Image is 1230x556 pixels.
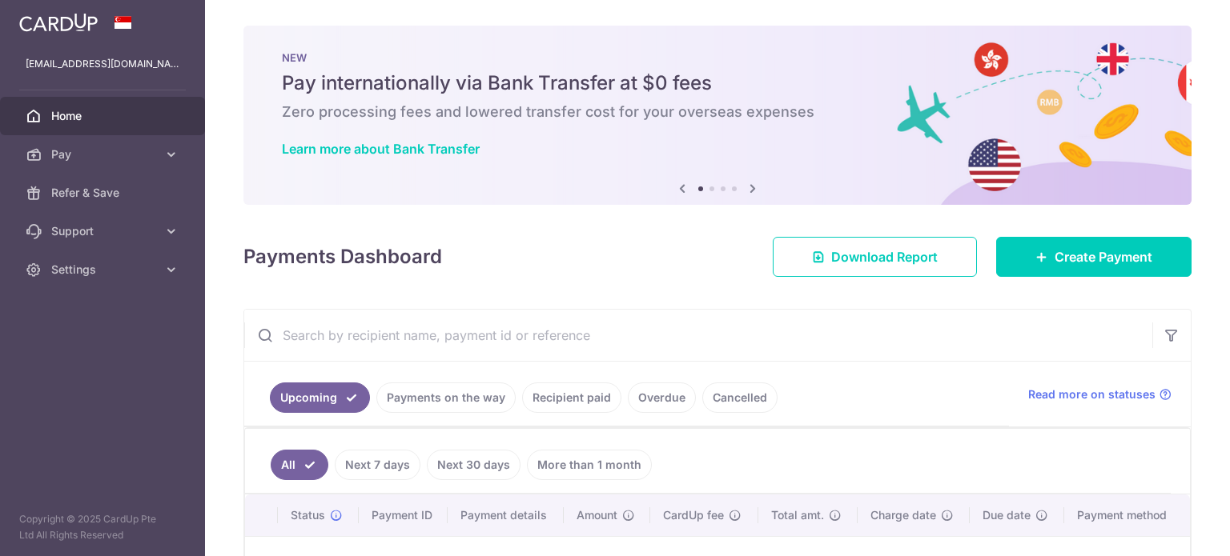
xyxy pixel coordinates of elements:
h5: Pay internationally via Bank Transfer at $0 fees [282,70,1153,96]
span: Home [51,108,157,124]
a: Payments on the way [376,382,516,413]
span: Create Payment [1055,247,1152,266]
a: Overdue [628,382,696,413]
span: Charge date [870,507,936,523]
a: More than 1 month [527,450,652,480]
span: Pay [51,146,157,162]
span: Amount [577,507,617,523]
span: Support [51,223,157,239]
span: Settings [51,262,157,278]
input: Search by recipient name, payment id or reference [244,310,1152,361]
img: CardUp [19,13,98,32]
th: Payment method [1064,494,1190,536]
a: Cancelled [702,382,778,413]
img: Bank transfer banner [243,26,1192,205]
th: Payment ID [359,494,448,536]
a: Next 7 days [335,450,420,480]
span: Due date [983,507,1031,523]
span: Download Report [831,247,938,266]
span: Total amt. [771,507,824,523]
a: Next 30 days [427,450,521,480]
a: Learn more about Bank Transfer [282,141,480,157]
span: CardUp fee [663,507,724,523]
h4: Payments Dashboard [243,242,442,271]
span: Refer & Save [51,185,157,201]
p: [EMAIL_ADDRESS][DOMAIN_NAME] [26,56,179,72]
a: Upcoming [270,382,370,413]
h6: Zero processing fees and lowered transfer cost for your overseas expenses [282,102,1153,122]
a: Read more on statuses [1028,386,1172,402]
a: Create Payment [996,237,1192,277]
a: Download Report [773,237,977,277]
span: Read more on statuses [1028,386,1156,402]
p: NEW [282,51,1153,64]
a: All [271,450,328,480]
a: Recipient paid [522,382,621,413]
span: Status [291,507,325,523]
th: Payment details [448,494,564,536]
